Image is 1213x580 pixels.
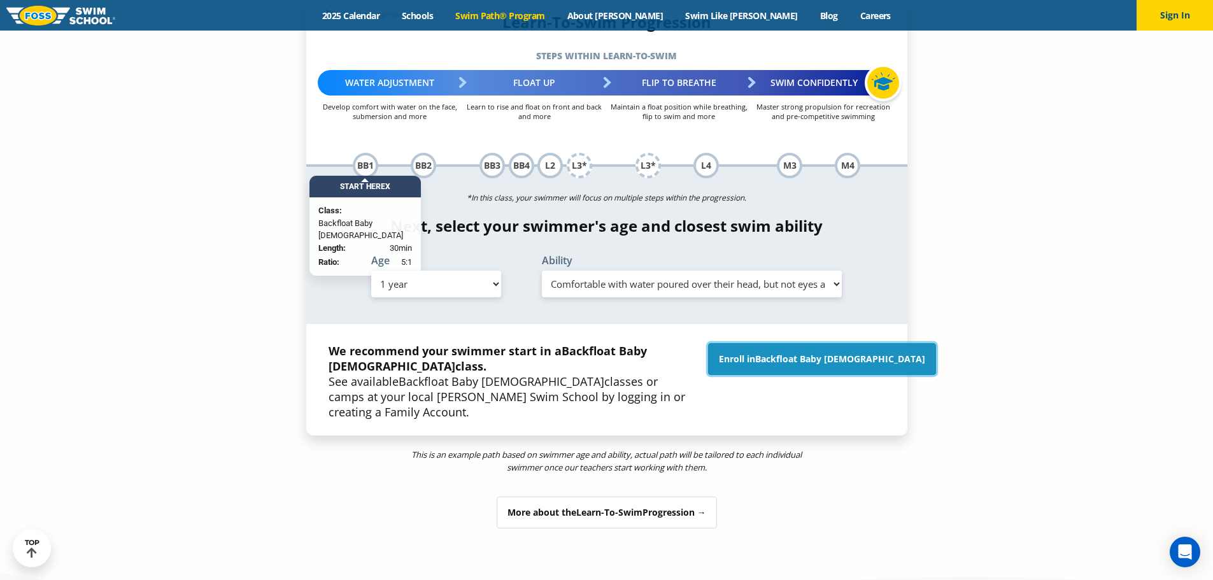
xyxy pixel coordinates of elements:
[353,153,378,178] div: BB1
[408,448,805,474] p: This is an example path based on swimmer age and ability, actual path will be tailored to each in...
[809,10,849,22] a: Blog
[411,153,436,178] div: BB2
[693,153,719,178] div: L4
[1170,537,1200,567] div: Open Intercom Messenger
[318,206,342,215] strong: Class:
[318,217,412,242] span: Backfloat Baby [DEMOGRAPHIC_DATA]
[542,255,842,265] label: Ability
[306,217,907,235] h4: Next, select your swimmer's age and closest swim ability
[849,10,902,22] a: Careers
[318,243,346,253] strong: Length:
[390,242,412,255] span: 30min
[755,353,925,365] span: Backfloat Baby [DEMOGRAPHIC_DATA]
[607,102,751,121] p: Maintain a float position while breathing, flip to swim and more
[444,10,556,22] a: Swim Path® Program
[329,343,647,374] span: Backfloat Baby [DEMOGRAPHIC_DATA]
[329,343,695,420] p: See available classes or camps at your local [PERSON_NAME] Swim School by logging in or creating ...
[462,70,607,95] div: Float Up
[25,539,39,558] div: TOP
[391,10,444,22] a: Schools
[311,10,391,22] a: 2025 Calendar
[777,153,802,178] div: M3
[751,70,896,95] div: Swim Confidently
[674,10,809,22] a: Swim Like [PERSON_NAME]
[607,70,751,95] div: Flip to Breathe
[835,153,860,178] div: M4
[462,102,607,121] p: Learn to rise and float on front and back and more
[479,153,505,178] div: BB3
[509,153,534,178] div: BB4
[751,102,896,121] p: Master strong propulsion for recreation and pre-competitive swimming
[537,153,563,178] div: L2
[708,343,936,375] a: Enroll inBackfloat Baby [DEMOGRAPHIC_DATA]
[385,182,390,191] span: X
[318,70,462,95] div: Water Adjustment
[318,257,339,267] strong: Ratio:
[371,255,501,265] label: Age
[576,506,642,518] span: Learn-To-Swim
[306,189,907,207] p: *In this class, your swimmer will focus on multiple steps within the progression.
[309,176,421,197] div: Start Here
[497,497,717,528] div: More about the Progression →
[306,47,907,65] h5: Steps within Learn-to-Swim
[318,102,462,121] p: Develop comfort with water on the face, submersion and more
[556,10,674,22] a: About [PERSON_NAME]
[306,13,907,31] h4: Learn-To-Swim Progression
[329,343,647,374] strong: We recommend your swimmer start in a class.
[6,6,115,25] img: FOSS Swim School Logo
[399,374,604,389] span: Backfloat Baby [DEMOGRAPHIC_DATA]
